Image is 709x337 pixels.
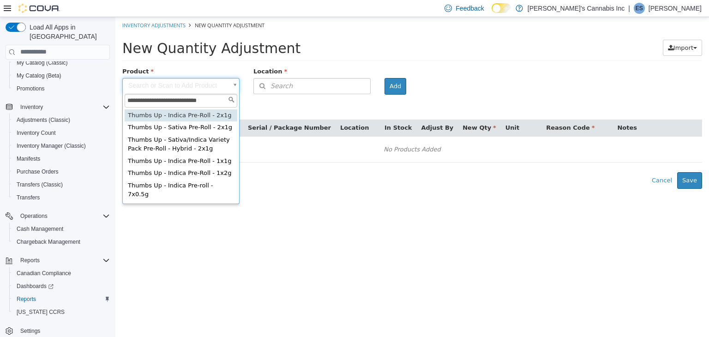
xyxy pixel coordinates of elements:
span: Inventory Manager (Classic) [13,140,110,151]
span: My Catalog (Beta) [13,70,110,81]
span: Dashboards [13,281,110,292]
button: Chargeback Management [9,235,114,248]
p: [PERSON_NAME] [649,3,702,14]
input: Dark Mode [492,3,511,13]
span: Chargeback Management [17,238,80,246]
button: [US_STATE] CCRS [9,306,114,319]
span: Load All Apps in [GEOGRAPHIC_DATA] [26,23,110,41]
button: Canadian Compliance [9,267,114,280]
a: Settings [17,325,44,337]
button: Transfers [9,191,114,204]
span: Manifests [17,155,40,162]
a: Dashboards [13,281,57,292]
div: Thumbs Up - Indica Pre-roll - 7x0.5g [9,162,122,184]
span: Dashboards [17,283,54,290]
button: Operations [17,211,51,222]
span: My Catalog (Beta) [17,72,61,79]
button: Cash Management [9,223,114,235]
div: Thumbs Up - Indica Pre-Roll - 1x1g [9,138,122,150]
button: Adjustments (Classic) [9,114,114,126]
span: Cash Management [17,225,63,233]
button: Purchase Orders [9,165,114,178]
span: Inventory Count [17,129,56,137]
a: [US_STATE] CCRS [13,307,68,318]
span: Reports [13,294,110,305]
span: Adjustments (Classic) [17,116,70,124]
span: Operations [17,211,110,222]
span: Inventory [17,102,110,113]
a: Inventory Manager (Classic) [13,140,90,151]
span: Transfers (Classic) [17,181,63,188]
span: Washington CCRS [13,307,110,318]
button: Operations [2,210,114,223]
a: Transfers [13,192,43,203]
a: My Catalog (Classic) [13,57,72,68]
span: Transfers [13,192,110,203]
a: My Catalog (Beta) [13,70,65,81]
a: Cash Management [13,223,67,235]
span: Adjustments (Classic) [13,114,110,126]
a: Purchase Orders [13,166,62,177]
span: Reports [20,257,40,264]
p: | [628,3,630,14]
span: Settings [20,327,40,335]
div: Thumbs Up - Indica Pre-Roll - 1x2g [9,150,122,162]
span: Transfers [17,194,40,201]
button: Transfers (Classic) [9,178,114,191]
span: Promotions [13,83,110,94]
span: ES [636,3,643,14]
a: Manifests [13,153,44,164]
span: My Catalog (Classic) [13,57,110,68]
p: [PERSON_NAME]'s Cannabis Inc [528,3,625,14]
a: Dashboards [9,280,114,293]
span: Inventory Count [13,127,110,138]
button: Promotions [9,82,114,95]
span: [US_STATE] CCRS [17,308,65,316]
a: Transfers (Classic) [13,179,66,190]
span: Reports [17,255,110,266]
span: Canadian Compliance [17,270,71,277]
div: Thumbs Up - Sativa Pre-Roll - 2x1g [9,104,122,117]
div: Thumbs Up - Indica Pre-Roll - 4x0.5g [9,184,122,205]
button: Reports [17,255,43,266]
span: Settings [17,325,110,337]
button: Manifests [9,152,114,165]
span: Promotions [17,85,45,92]
span: Canadian Compliance [13,268,110,279]
a: Canadian Compliance [13,268,75,279]
a: Promotions [13,83,48,94]
button: Inventory Manager (Classic) [9,139,114,152]
div: Thumbs Up - Indica Pre-Roll - 2x1g [9,92,122,105]
span: Cash Management [13,223,110,235]
span: Transfers (Classic) [13,179,110,190]
div: Erica Smith [634,3,645,14]
img: Cova [18,4,60,13]
button: My Catalog (Beta) [9,69,114,82]
span: Manifests [13,153,110,164]
span: Purchase Orders [17,168,59,175]
button: My Catalog (Classic) [9,56,114,69]
span: Inventory [20,103,43,111]
button: Inventory [17,102,47,113]
span: Purchase Orders [13,166,110,177]
button: Reports [2,254,114,267]
span: Inventory Manager (Classic) [17,142,86,150]
a: Reports [13,294,40,305]
a: Chargeback Management [13,236,84,247]
button: Reports [9,293,114,306]
button: Inventory Count [9,126,114,139]
a: Adjustments (Classic) [13,114,74,126]
span: Chargeback Management [13,236,110,247]
span: My Catalog (Classic) [17,59,68,66]
a: Inventory Count [13,127,60,138]
div: Thumbs Up - Sativa/Indica Variety Pack Pre-Roll - Hybrid - 2x1g [9,117,122,138]
button: Inventory [2,101,114,114]
span: Feedback [456,4,484,13]
span: Operations [20,212,48,220]
span: Reports [17,295,36,303]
